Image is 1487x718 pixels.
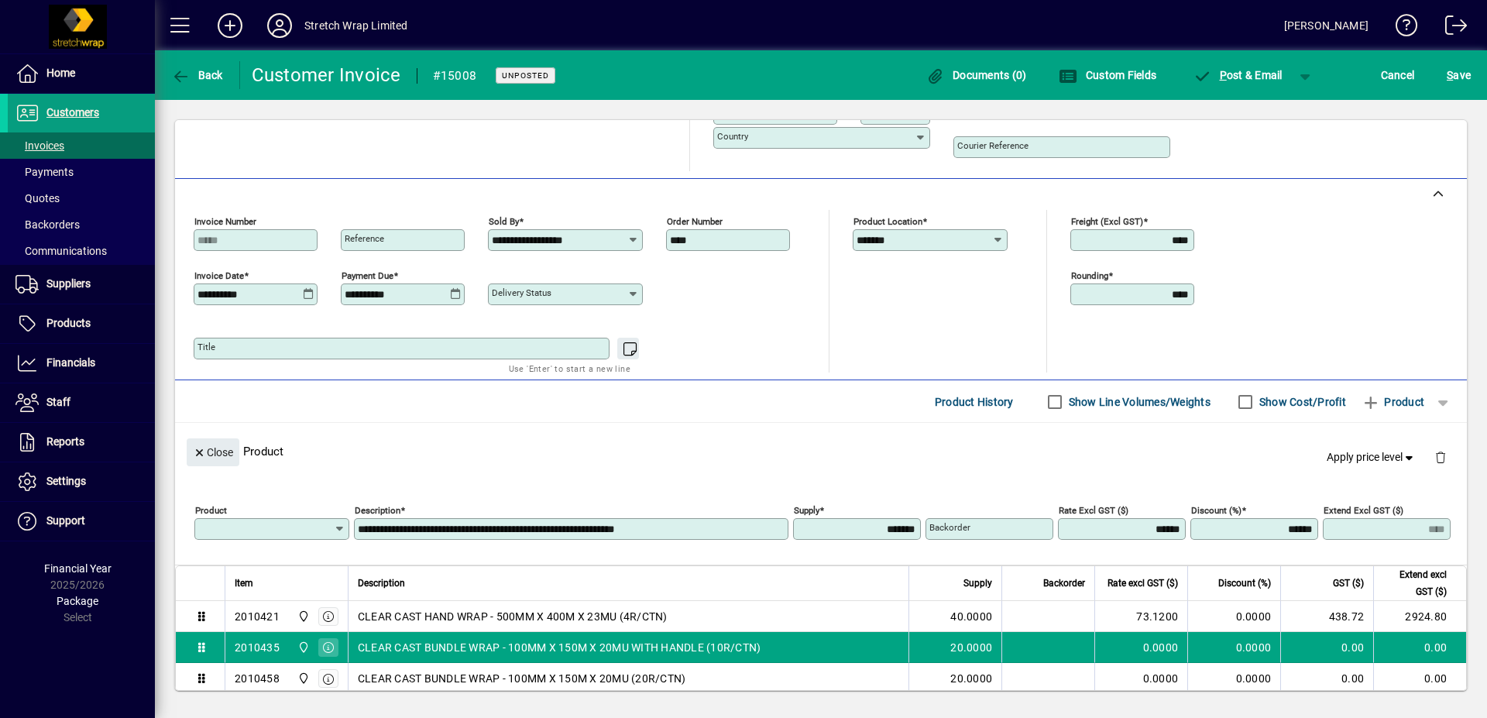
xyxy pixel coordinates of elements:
span: Rate excl GST ($) [1108,575,1178,592]
a: Reports [8,423,155,462]
span: Close [193,440,233,465]
button: Profile [255,12,304,40]
span: GST ($) [1333,575,1364,592]
a: Products [8,304,155,343]
button: Product [1354,388,1432,416]
mat-label: Country [717,131,748,142]
span: Payments [15,166,74,178]
td: 0.00 [1373,663,1466,694]
span: Supply [963,575,992,592]
mat-label: Product [195,505,227,516]
button: Back [167,61,227,89]
span: SWL-AKL [294,670,311,687]
span: Home [46,67,75,79]
mat-label: Description [355,505,400,516]
a: Invoices [8,132,155,159]
span: Reports [46,435,84,448]
td: 0.00 [1280,663,1373,694]
a: Suppliers [8,265,155,304]
mat-label: Supply [794,505,819,516]
span: Financial Year [44,562,112,575]
a: Settings [8,462,155,501]
mat-label: Order number [667,216,723,227]
td: 0.0000 [1187,632,1280,663]
a: Backorders [8,211,155,238]
span: Extend excl GST ($) [1383,566,1447,600]
span: Item [235,575,253,592]
td: 0.0000 [1187,601,1280,632]
div: 73.1200 [1104,609,1178,624]
mat-label: Discount (%) [1191,505,1241,516]
a: Communications [8,238,155,264]
td: 2924.80 [1373,601,1466,632]
mat-label: Reference [345,233,384,244]
span: ave [1447,63,1471,88]
span: P [1220,69,1227,81]
td: 0.00 [1373,632,1466,663]
mat-label: Extend excl GST ($) [1324,505,1403,516]
button: Add [205,12,255,40]
span: 20.0000 [950,640,992,655]
span: Quotes [15,192,60,204]
div: Stretch Wrap Limited [304,13,408,38]
span: CLEAR CAST BUNDLE WRAP - 100MM X 150M X 20MU (20R/CTN) [358,671,686,686]
a: Support [8,502,155,541]
button: Delete [1422,438,1459,476]
span: Package [57,595,98,607]
span: Discount (%) [1218,575,1271,592]
button: Apply price level [1320,444,1423,472]
div: 2010435 [235,640,280,655]
mat-label: Backorder [929,522,970,533]
button: Save [1443,61,1475,89]
span: S [1447,69,1453,81]
mat-label: Courier Reference [957,140,1029,151]
a: Logout [1434,3,1468,53]
mat-label: Rate excl GST ($) [1059,505,1128,516]
button: Product History [929,388,1020,416]
span: Description [358,575,405,592]
td: 0.0000 [1187,663,1280,694]
span: Backorders [15,218,80,231]
span: Apply price level [1327,449,1417,465]
span: Suppliers [46,277,91,290]
div: 2010421 [235,609,280,624]
button: Post & Email [1185,61,1290,89]
span: SWL-AKL [294,608,311,625]
app-page-header-button: Back [155,61,240,89]
a: Payments [8,159,155,185]
a: Home [8,54,155,93]
a: Staff [8,383,155,422]
app-page-header-button: Close [183,445,243,459]
mat-label: Invoice number [194,216,256,227]
span: Unposted [502,70,549,81]
span: Communications [15,245,107,257]
label: Show Cost/Profit [1256,394,1346,410]
span: Back [171,69,223,81]
mat-label: Freight (excl GST) [1071,216,1143,227]
td: 438.72 [1280,601,1373,632]
label: Show Line Volumes/Weights [1066,394,1211,410]
mat-label: Title [197,342,215,352]
mat-label: Invoice date [194,270,244,281]
mat-label: Rounding [1071,270,1108,281]
span: Products [46,317,91,329]
span: Support [46,514,85,527]
span: Customers [46,106,99,119]
a: Quotes [8,185,155,211]
button: Cancel [1377,61,1419,89]
button: Documents (0) [922,61,1031,89]
div: 0.0000 [1104,640,1178,655]
span: Backorder [1043,575,1085,592]
div: 0.0000 [1104,671,1178,686]
span: ost & Email [1193,69,1283,81]
mat-label: Payment due [342,270,393,281]
span: Staff [46,396,70,408]
div: #15008 [433,64,477,88]
td: 0.00 [1280,632,1373,663]
div: Customer Invoice [252,63,401,88]
span: CLEAR CAST BUNDLE WRAP - 100MM X 150M X 20MU WITH HANDLE (10R/CTN) [358,640,761,655]
a: Knowledge Base [1384,3,1418,53]
mat-hint: Use 'Enter' to start a new line [509,359,630,377]
mat-label: Delivery status [492,287,551,298]
span: Product History [935,390,1014,414]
